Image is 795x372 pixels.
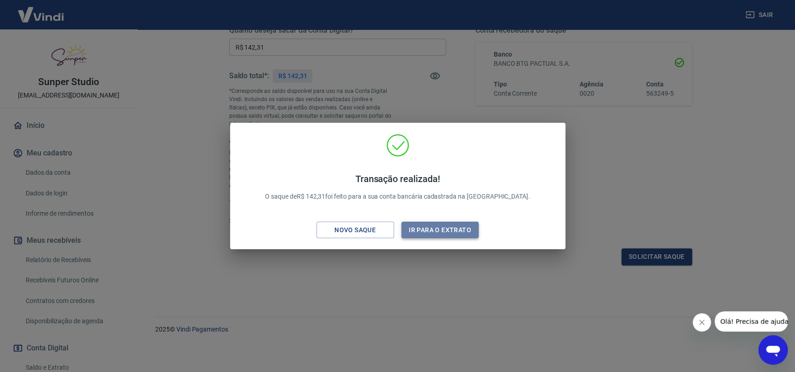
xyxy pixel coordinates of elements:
[265,173,530,184] h4: Transação realizada!
[693,313,711,332] iframe: Fechar mensagem
[715,311,788,332] iframe: Mensagem da empresa
[316,222,394,239] button: Novo saque
[6,6,77,14] span: Olá! Precisa de ajuda?
[265,173,530,201] p: O saque de R$ 142,31 foi feito para a sua conta bancária cadastrada na [GEOGRAPHIC_DATA].
[758,335,788,365] iframe: Botão para abrir a janela de mensagens
[323,224,387,236] div: Novo saque
[401,222,479,239] button: Ir para o extrato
